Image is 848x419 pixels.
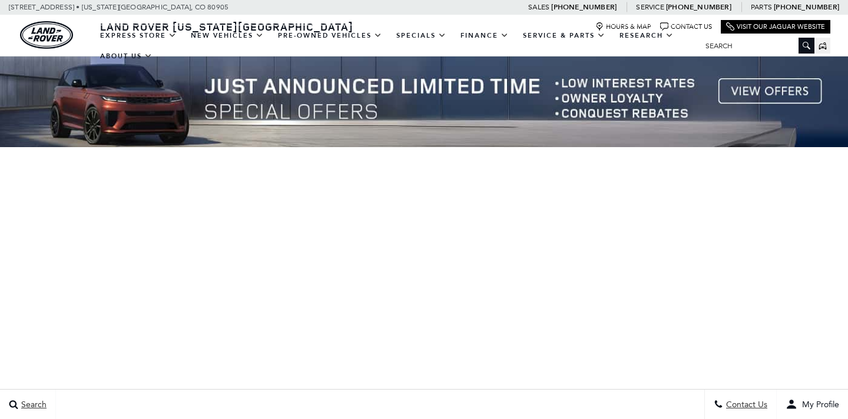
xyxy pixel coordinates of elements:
a: EXPRESS STORE [93,25,184,46]
a: Land Rover [US_STATE][GEOGRAPHIC_DATA] [93,19,360,34]
input: Search [697,39,814,53]
span: Search [18,400,47,410]
span: Land Rover [US_STATE][GEOGRAPHIC_DATA] [100,19,353,34]
a: New Vehicles [184,25,271,46]
span: Contact Us [723,400,767,410]
span: Parts [751,3,772,11]
a: land-rover [20,21,73,49]
a: Visit Our Jaguar Website [726,22,825,31]
nav: Main Navigation [93,25,697,66]
a: [PHONE_NUMBER] [551,2,617,12]
span: Service [636,3,664,11]
a: [STREET_ADDRESS] • [US_STATE][GEOGRAPHIC_DATA], CO 80905 [9,3,228,11]
span: Sales [528,3,549,11]
a: [PHONE_NUMBER] [774,2,839,12]
img: Land Rover [20,21,73,49]
span: My Profile [797,400,839,410]
a: Service & Parts [516,25,612,46]
a: Hours & Map [595,22,651,31]
a: [PHONE_NUMBER] [666,2,731,12]
a: Specials [389,25,453,46]
button: user-profile-menu [777,390,848,419]
a: Pre-Owned Vehicles [271,25,389,46]
a: Finance [453,25,516,46]
a: Contact Us [660,22,712,31]
a: About Us [93,46,160,66]
a: Research [612,25,681,46]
